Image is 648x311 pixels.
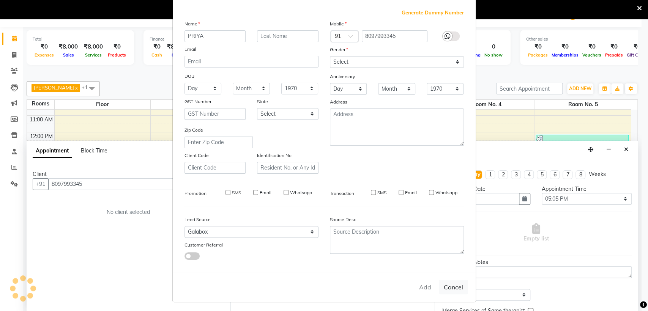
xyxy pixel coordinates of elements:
[184,137,253,148] input: Enter Zip Code
[184,98,211,105] label: GST Number
[257,30,318,42] input: Last Name
[330,190,354,197] label: Transaction
[184,152,209,159] label: Client Code
[402,9,464,17] span: Generate Dummy Number
[330,46,348,53] label: Gender
[439,280,468,294] button: Cancel
[184,127,203,134] label: Zip Code
[290,189,312,196] label: Whatsapp
[184,108,246,120] input: GST Number
[184,73,194,80] label: DOB
[184,190,207,197] label: Promotion
[184,216,211,223] label: Lead Source
[184,20,200,27] label: Name
[330,20,347,27] label: Mobile
[260,189,271,196] label: Email
[184,56,318,68] input: Email
[184,162,246,174] input: Client Code
[405,189,417,196] label: Email
[435,189,457,196] label: Whatsapp
[330,99,347,105] label: Address
[257,152,293,159] label: Identification No.
[257,98,268,105] label: State
[184,46,196,53] label: Email
[232,189,241,196] label: SMS
[257,162,318,174] input: Resident No. or Any Id
[184,242,223,248] label: Customer Referral
[330,73,355,80] label: Anniversary
[362,30,427,42] input: Mobile
[184,30,246,42] input: First Name
[377,189,386,196] label: SMS
[330,216,356,223] label: Source Desc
